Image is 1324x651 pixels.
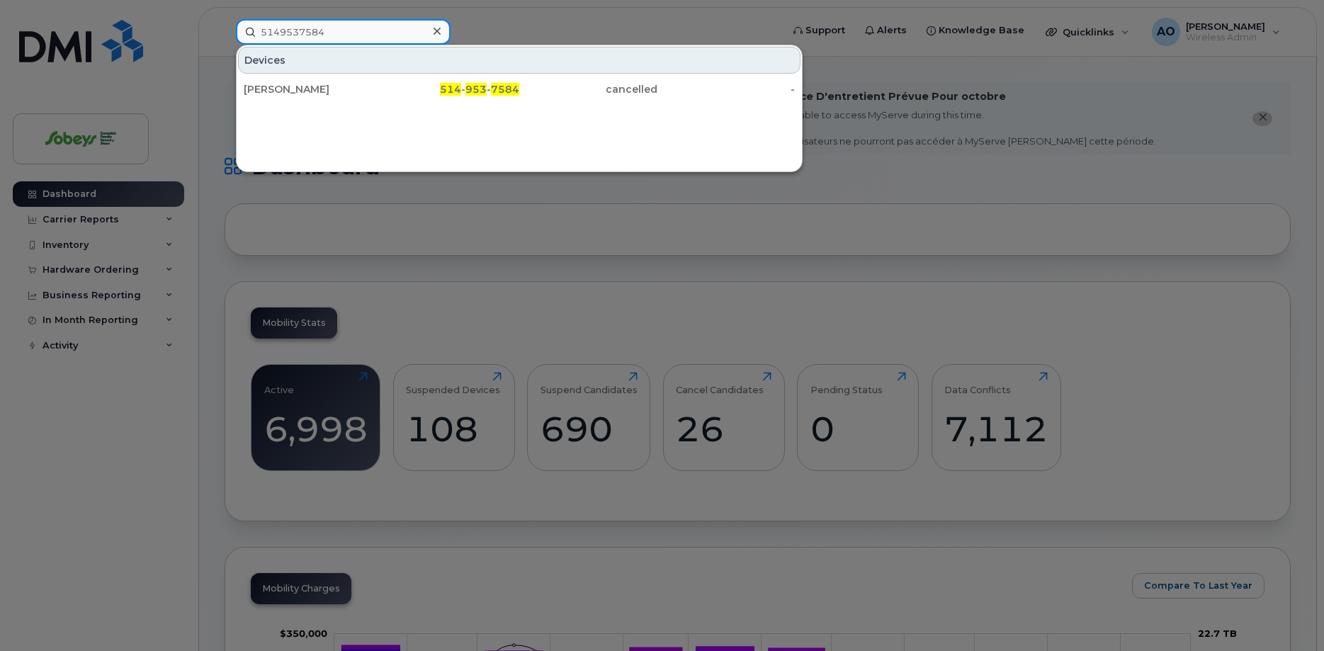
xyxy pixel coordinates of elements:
span: 953 [465,83,487,96]
span: 514 [440,83,461,96]
div: cancelled [519,82,657,96]
span: 7584 [491,83,519,96]
a: [PERSON_NAME]514-953-7584cancelled- [238,77,800,102]
div: - - [382,82,520,96]
div: [PERSON_NAME] [244,82,382,96]
div: Devices [238,47,800,74]
div: - [657,82,796,96]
